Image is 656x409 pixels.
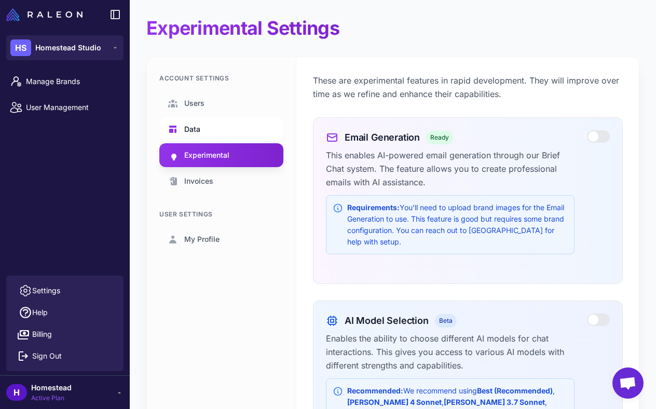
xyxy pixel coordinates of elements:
img: Raleon Logo [6,8,83,21]
a: Data [159,117,283,141]
strong: [PERSON_NAME] 3.7 Sonnet [444,398,545,406]
span: My Profile [184,234,220,245]
div: You'll need to upload brand images for the Email Generation to use. This feature is good but requ... [347,202,568,248]
span: Beta [435,314,457,328]
span: Homestead Studio [35,42,101,53]
span: Users [184,98,204,109]
h3: AI Model Selection [345,313,429,328]
a: Users [159,91,283,115]
p: This enables AI-powered email generation through our Brief Chat system. The feature allows you to... [326,148,575,189]
strong: Requirements: [347,203,400,212]
div: HS [10,39,31,56]
button: Sign Out [10,345,119,367]
a: Manage Brands [4,71,126,92]
a: Invoices [159,169,283,193]
span: Settings [32,285,60,296]
p: These are experimental features in rapid development. They will improve over time as we refine an... [313,74,623,101]
div: User Settings [159,210,283,219]
p: Enables the ability to choose different AI models for chat interactions. This gives you access to... [326,332,575,372]
span: Sign Out [32,350,62,362]
div: Account Settings [159,74,283,83]
strong: Best (Recommended) [477,386,553,395]
h1: Experimental Settings [146,17,339,40]
span: Manage Brands [26,76,117,87]
h3: Email Generation [345,130,420,144]
a: User Management [4,97,126,118]
span: User Management [26,102,117,113]
a: My Profile [159,227,283,251]
span: Ready [426,131,453,144]
span: Billing [32,329,52,340]
span: Experimental [184,149,229,161]
div: H [6,384,27,401]
a: Help [10,302,119,323]
button: HSHomestead Studio [6,35,124,60]
strong: [PERSON_NAME] 4 Sonnet [347,398,442,406]
div: Open chat [612,367,644,399]
a: Raleon Logo [6,8,87,21]
span: Invoices [184,175,213,187]
strong: Recommended: [347,386,403,395]
a: Experimental [159,143,283,167]
span: Active Plan [31,393,72,403]
span: Help [32,307,48,318]
span: Data [184,124,200,135]
span: Homestead [31,382,72,393]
